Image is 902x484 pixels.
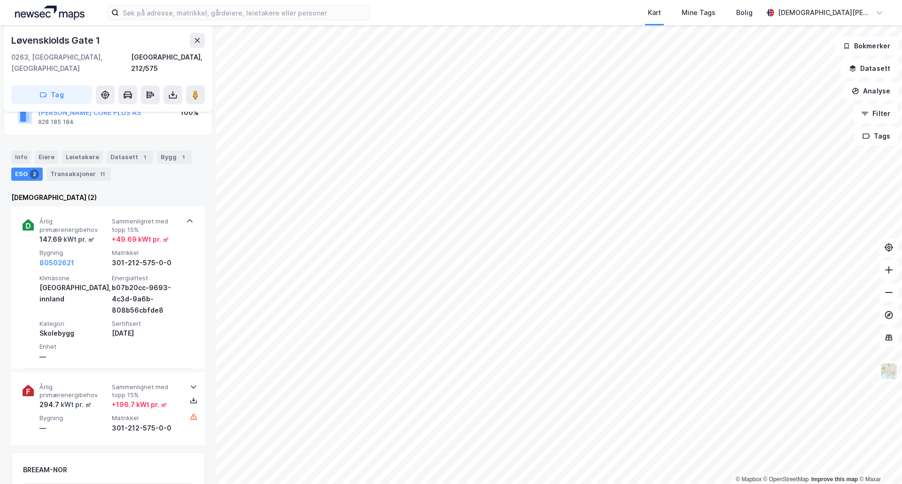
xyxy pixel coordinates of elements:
[39,234,94,245] div: 147.69
[11,168,43,181] div: ESG
[682,7,715,18] div: Mine Tags
[648,7,661,18] div: Kart
[855,439,902,484] div: Kontrollprogram for chat
[112,282,180,316] div: b07b20cc-9693-4c3d-9a6b-808b56cbfde8
[841,59,898,78] button: Datasett
[39,282,108,305] div: [GEOGRAPHIC_DATA], innland
[39,383,108,399] span: Årlig primærenergibehov
[39,257,74,269] button: 80502621
[763,476,809,483] a: OpenStreetMap
[107,151,153,164] div: Datasett
[880,362,898,380] img: Z
[131,52,205,74] div: [GEOGRAPHIC_DATA], 212/575
[112,399,167,410] div: + 196.7 kWt pr. ㎡
[39,328,108,339] div: Skolebygg
[140,153,149,162] div: 1
[811,476,858,483] a: Improve this map
[844,82,898,100] button: Analyse
[23,464,67,476] div: BREEAM-NOR
[39,423,108,434] div: —
[11,85,92,104] button: Tag
[11,33,102,48] div: Løvenskiolds Gate 1
[39,217,108,234] span: Årlig primærenergibehov
[855,127,898,146] button: Tags
[112,257,180,269] div: 301-212-575-0-0
[15,6,85,20] img: logo.a4113a55bc3d86da70a041830d287a7e.svg
[855,439,902,484] iframe: Chat Widget
[778,7,872,18] div: [DEMOGRAPHIC_DATA][PERSON_NAME]
[59,399,92,410] div: kWt pr. ㎡
[11,192,205,203] div: [DEMOGRAPHIC_DATA] (2)
[11,52,131,74] div: 0263, [GEOGRAPHIC_DATA], [GEOGRAPHIC_DATA]
[112,320,180,328] span: Sertifisert
[112,423,180,434] div: 301-212-575-0-0
[39,274,108,282] span: Klimasone
[112,383,180,399] span: Sammenlignet med topp 15%
[47,168,111,181] div: Transaksjoner
[112,328,180,339] div: [DATE]
[853,104,898,123] button: Filter
[98,169,107,179] div: 11
[119,6,370,20] input: Søk på adresse, matrikkel, gårdeiere, leietakere eller personer
[112,217,180,234] span: Sammenlignet med topp 15%
[39,414,108,422] span: Bygning
[62,151,103,164] div: Leietakere
[39,249,108,257] span: Bygning
[11,151,31,164] div: Info
[35,151,58,164] div: Eiere
[157,151,192,164] div: Bygg
[39,351,108,362] div: —
[38,118,74,126] div: 928 185 184
[39,320,108,328] span: Kategori
[736,7,753,18] div: Bolig
[62,234,94,245] div: kWt pr. ㎡
[112,414,180,422] span: Matrikkel
[112,274,180,282] span: Energiattest
[112,234,169,245] div: + 49.69 kWt pr. ㎡
[30,169,39,179] div: 2
[736,476,762,483] a: Mapbox
[39,343,108,351] span: Enhet
[835,37,898,55] button: Bokmerker
[180,107,199,118] div: 100%
[112,249,180,257] span: Matrikkel
[179,153,188,162] div: 1
[39,399,92,410] div: 294.7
